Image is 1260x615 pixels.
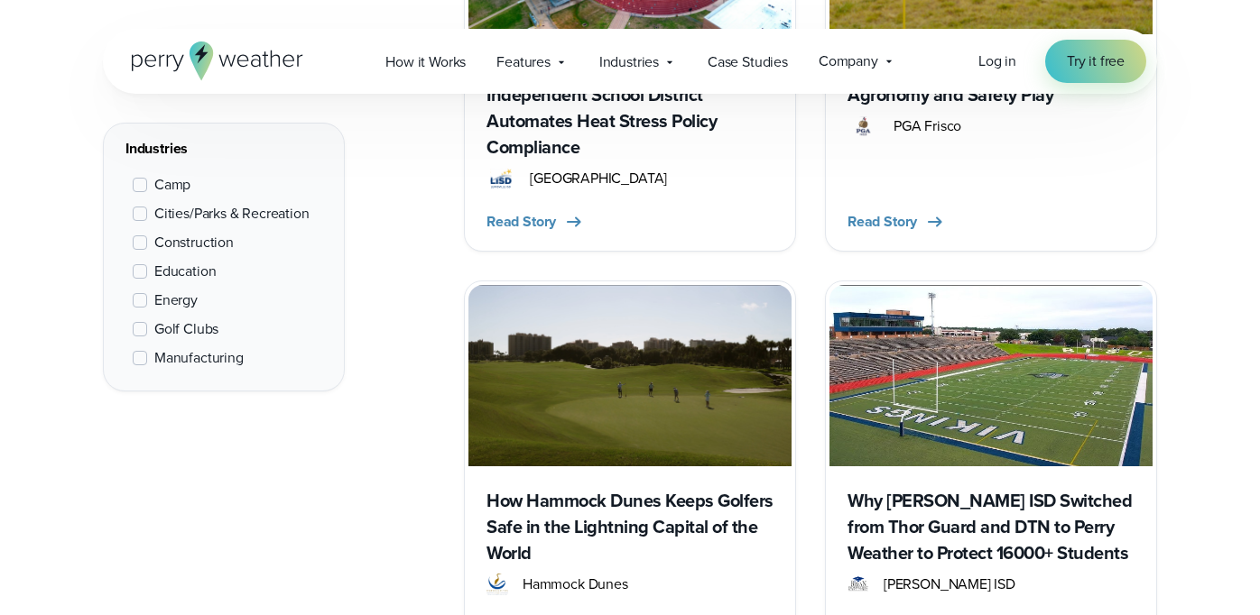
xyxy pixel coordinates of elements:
[125,138,322,160] div: Industries
[496,51,551,73] span: Features
[708,51,788,73] span: Case Studies
[848,488,1135,566] h3: Why [PERSON_NAME] ISD Switched from Thor Guard and DTN to Perry Weather to Protect 16000+ Students
[1067,50,1125,72] span: Try it free
[848,211,917,233] span: Read Story
[829,285,1153,466] img: Bryan isd
[978,50,1016,72] a: Log in
[848,574,869,595] img: Bryan ISD Logo
[154,289,198,311] span: Energy
[154,203,310,225] span: Cities/Parks & Recreation
[523,574,628,595] span: Hammock Dunes
[692,43,803,80] a: Case Studies
[848,115,879,137] img: PGA-Frisco.svg
[1045,40,1146,83] a: Try it free
[370,43,481,80] a: How it Works
[530,168,667,189] span: [GEOGRAPHIC_DATA]
[154,318,218,340] span: Golf Clubs
[154,347,244,369] span: Manufacturing
[486,168,515,189] img: Lewisville ISD logo
[486,488,774,566] h3: How Hammock Dunes Keeps Golfers Safe in the Lightning Capital of the World
[154,261,216,282] span: Education
[486,56,774,161] h3: Set It and Forget It: How Lewisville Independent School District Automates Heat Stress Policy Com...
[848,211,946,233] button: Read Story
[819,50,878,72] span: Company
[599,51,659,73] span: Industries
[978,50,1016,71] span: Log in
[154,174,190,196] span: Camp
[385,51,466,73] span: How it Works
[486,211,556,233] span: Read Story
[486,211,585,233] button: Read Story
[154,232,234,253] span: Construction
[884,574,1015,595] span: [PERSON_NAME] ISD
[894,115,961,137] span: PGA Frisco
